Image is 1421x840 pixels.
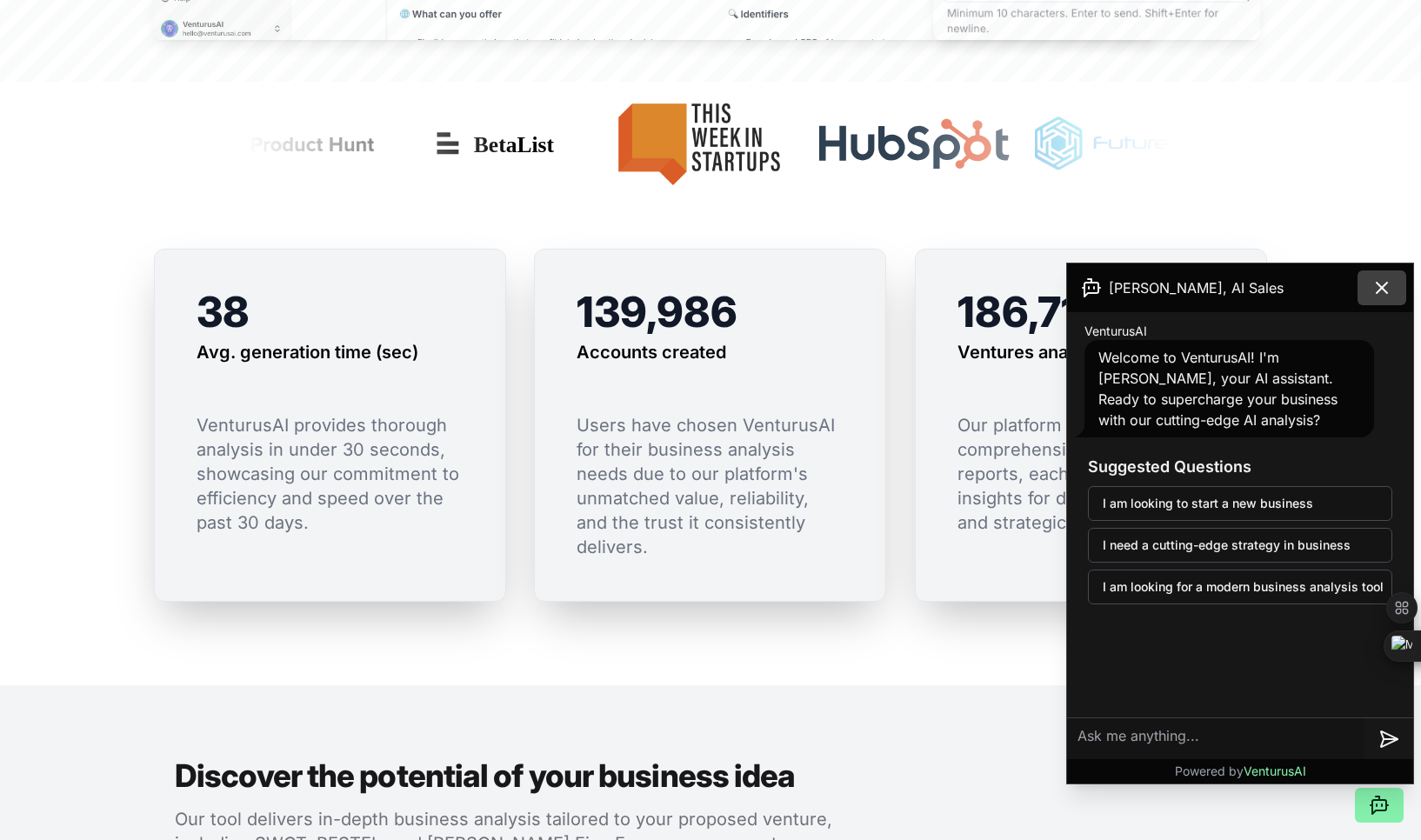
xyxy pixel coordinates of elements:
span: 139,986 [577,286,737,337]
span: VenturusAI [1084,323,1147,340]
h2: Discover the potential of your business idea [175,758,843,793]
h3: Accounts created [577,340,726,364]
img: This Week in Startups [593,89,805,200]
span: VenturusAI [1244,763,1306,778]
p: VenturusAI provides thorough analysis in under 30 seconds, showcasing our commitment to efficienc... [197,413,464,535]
img: Betalist [423,118,579,170]
h3: Suggested Questions [1088,455,1392,479]
span: 186,710 [957,286,1106,337]
p: Our platform generated comprehensive business reports, each offering tailored insights for decisi... [957,413,1224,535]
p: Users have chosen VenturusAI for their business analysis needs due to our platform's unmatched va... [577,413,844,559]
button: I am looking for a modern business analysis tool [1088,570,1392,604]
p: Powered by [1175,763,1306,780]
span: 38 [197,286,250,337]
h3: Ventures analyzed [957,340,1113,364]
span: Welcome to VenturusAI! I'm [PERSON_NAME], your AI assistant. Ready to supercharge your business w... [1098,349,1338,429]
img: Product Hunt [161,89,409,200]
button: I need a cutting-edge strategy in business [1088,528,1392,563]
button: I am looking to start a new business [1088,486,1392,521]
img: Futuretools [1024,89,1246,200]
img: Hubspot [819,118,1010,170]
span: [PERSON_NAME], AI Sales [1109,277,1284,298]
h3: Avg. generation time (sec) [197,340,418,364]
